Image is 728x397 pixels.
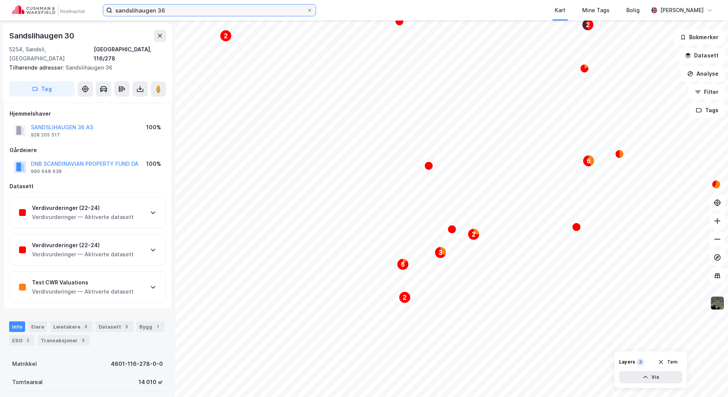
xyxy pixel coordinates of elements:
iframe: Chat Widget [690,360,728,397]
text: 6 [401,261,405,268]
div: Verdivurderinger — Aktiverte datasett [32,287,134,296]
div: Kontrollprogram for chat [690,360,728,397]
div: Map marker [712,180,721,189]
div: Map marker [572,222,581,232]
text: 2 [403,294,407,301]
button: Datasett [679,48,725,63]
div: Bolig [626,6,640,15]
input: Søk på adresse, matrikkel, gårdeiere, leietakere eller personer [112,5,307,16]
div: Map marker [399,291,411,303]
button: Filter [688,84,725,100]
div: Leietakere [50,321,93,332]
div: Tomteareal [12,378,43,387]
div: Map marker [580,64,589,73]
button: Bokmerker [674,30,725,45]
text: 2 [224,33,228,39]
div: 3 [637,358,644,366]
div: Map marker [397,258,409,270]
div: Map marker [583,155,595,167]
div: Layers [619,359,635,365]
div: Map marker [447,225,457,234]
button: Analyse [681,66,725,81]
div: Gårdeiere [10,146,166,155]
div: Map marker [582,19,594,31]
div: Verdivurderinger — Aktiverte datasett [32,250,134,259]
div: Datasett [10,182,166,191]
div: 100% [146,123,161,132]
img: cushman-wakefield-realkapital-logo.202ea83816669bd177139c58696a8fa1.svg [12,5,85,16]
button: Tag [9,81,75,97]
button: Tøm [653,356,682,368]
div: Mine Tags [582,6,610,15]
div: ESG [9,335,35,346]
div: 3 [79,337,87,344]
div: 100% [146,159,161,168]
text: 2 [472,231,476,238]
div: 5254, Sandsli, [GEOGRAPHIC_DATA] [9,45,94,63]
div: Kart [555,6,565,15]
button: Tags [690,103,725,118]
div: Map marker [220,30,232,42]
text: 2 [586,22,590,28]
div: [GEOGRAPHIC_DATA], 116/278 [94,45,166,63]
span: Tilhørende adresser: [9,64,65,71]
div: Verdivurderinger — Aktiverte datasett [32,213,134,222]
div: [PERSON_NAME] [660,6,704,15]
button: Vis [619,371,682,383]
div: 14 010 ㎡ [139,378,163,387]
div: Map marker [468,228,480,240]
div: Transaksjoner [38,335,90,346]
div: Eiere [28,321,47,332]
div: Bygg [136,321,164,332]
div: 4601-116-278-0-0 [111,359,163,368]
div: Datasett [96,321,133,332]
div: 1 [154,323,161,330]
div: Hjemmelshaver [10,109,166,118]
div: Map marker [615,149,624,159]
img: 9k= [710,296,725,310]
div: Sandslihaugen 36 [9,63,160,72]
text: 3 [439,249,442,256]
div: Map marker [395,17,404,26]
div: 928 205 517 [31,132,60,138]
div: 2 [24,337,32,344]
text: 6 [587,158,591,164]
div: Map marker [434,246,447,259]
div: Info [9,321,25,332]
div: Test CWR Valuations [32,278,134,287]
div: Verdivurderinger (22-24) [32,241,134,250]
div: 3 [82,323,89,330]
div: Verdivurderinger (22-24) [32,203,134,213]
div: 3 [123,323,130,330]
div: Sandslihaugen 30 [9,30,76,42]
div: Map marker [424,161,433,170]
div: Matrikkel [12,359,37,368]
div: 990 648 638 [31,168,62,175]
